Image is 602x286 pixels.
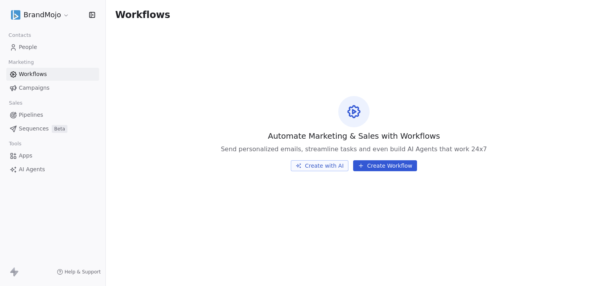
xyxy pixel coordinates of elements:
span: Sales [5,97,26,109]
a: People [6,41,99,54]
a: Help & Support [57,269,101,275]
span: Automate Marketing & Sales with Workflows [268,130,440,141]
button: Create with AI [291,160,348,171]
span: Pipelines [19,111,43,119]
span: Tools [5,138,25,150]
span: Beta [52,125,67,133]
span: Sequences [19,125,49,133]
span: People [19,43,37,51]
span: BrandMojo [24,10,61,20]
img: BM_Icon_v1.svg [11,10,20,20]
span: Workflows [19,70,47,78]
a: Apps [6,149,99,162]
span: Campaigns [19,84,49,92]
span: Apps [19,152,33,160]
span: Workflows [115,9,170,20]
button: BrandMojo [9,8,71,22]
span: Send personalized emails, streamline tasks and even build AI Agents that work 24x7 [221,145,487,154]
span: Contacts [5,29,34,41]
a: Workflows [6,68,99,81]
span: Help & Support [65,269,101,275]
span: Marketing [5,56,37,68]
span: AI Agents [19,165,45,174]
a: SequencesBeta [6,122,99,135]
a: Campaigns [6,81,99,94]
button: Create Workflow [353,160,417,171]
a: Pipelines [6,109,99,121]
a: AI Agents [6,163,99,176]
